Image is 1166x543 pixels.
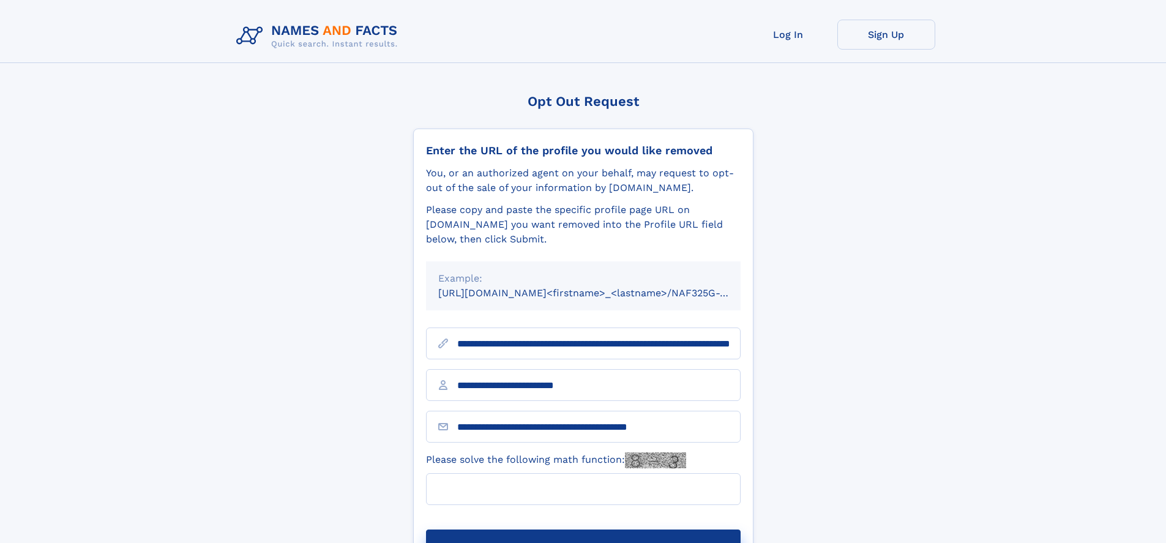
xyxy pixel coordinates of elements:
img: Logo Names and Facts [231,20,408,53]
small: [URL][DOMAIN_NAME]<firstname>_<lastname>/NAF325G-xxxxxxxx [438,287,764,299]
a: Sign Up [837,20,935,50]
div: Please copy and paste the specific profile page URL on [DOMAIN_NAME] you want removed into the Pr... [426,203,741,247]
div: You, or an authorized agent on your behalf, may request to opt-out of the sale of your informatio... [426,166,741,195]
div: Example: [438,271,728,286]
label: Please solve the following math function: [426,452,686,468]
a: Log In [739,20,837,50]
div: Enter the URL of the profile you would like removed [426,144,741,157]
div: Opt Out Request [413,94,753,109]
